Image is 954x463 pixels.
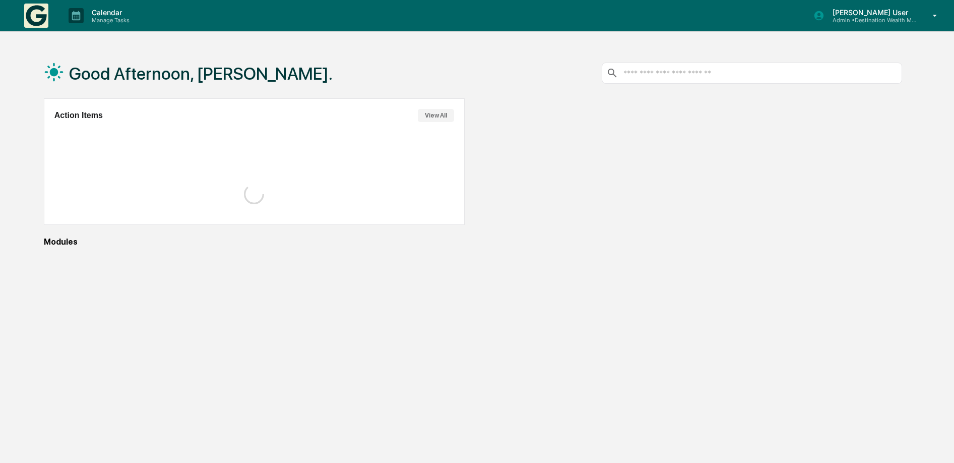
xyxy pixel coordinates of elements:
[54,111,103,120] h2: Action Items
[69,64,333,84] h1: Good Afternoon, [PERSON_NAME].
[824,17,918,24] p: Admin • Destination Wealth Management
[44,237,903,247] div: Modules
[418,109,454,122] button: View All
[24,4,48,28] img: logo
[84,17,135,24] p: Manage Tasks
[824,8,918,17] p: [PERSON_NAME] User
[84,8,135,17] p: Calendar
